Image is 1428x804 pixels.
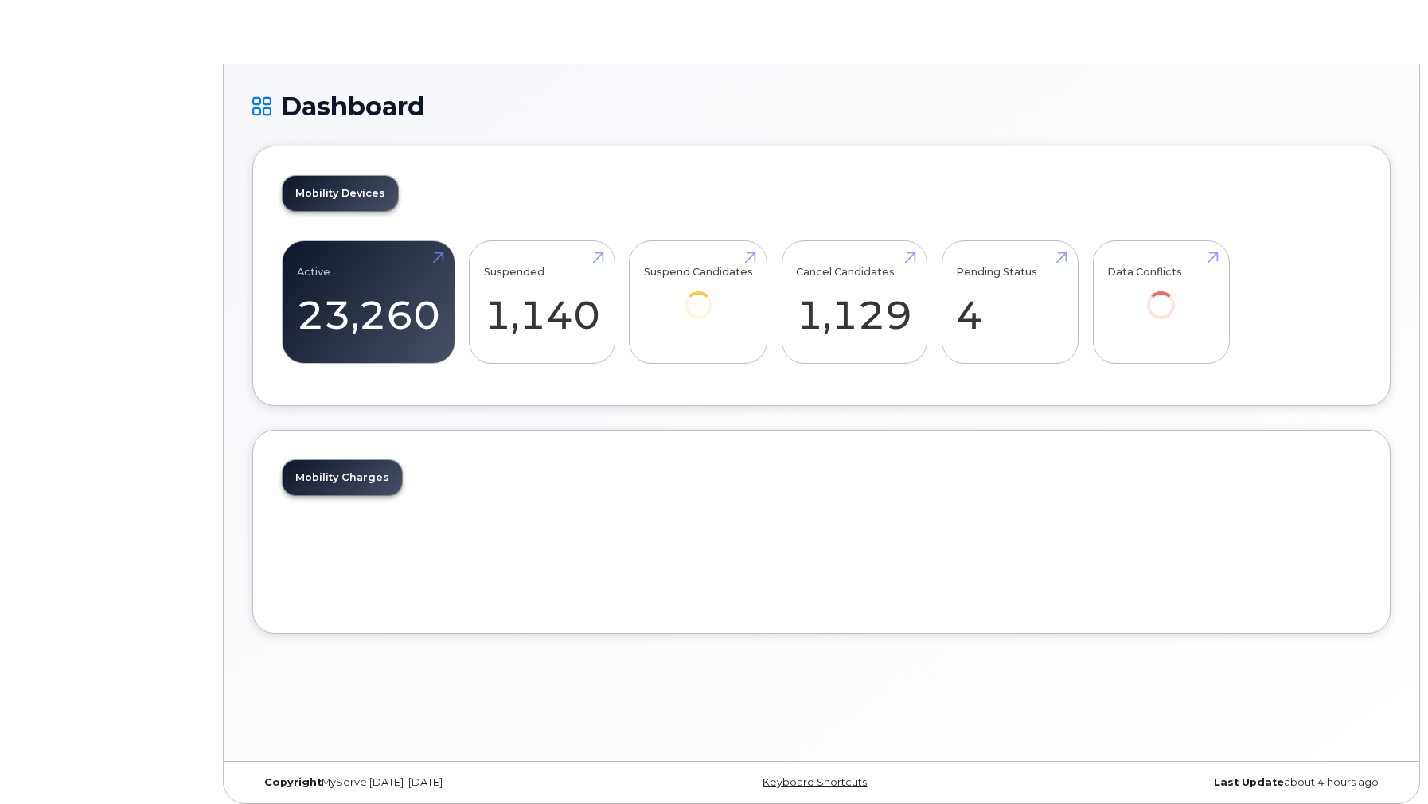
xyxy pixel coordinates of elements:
a: Suspend Candidates [644,250,753,342]
a: Keyboard Shortcuts [763,776,867,788]
strong: Last Update [1214,776,1284,788]
a: Pending Status 4 [956,250,1063,355]
h1: Dashboard [252,92,1391,120]
a: Active 23,260 [297,250,440,355]
a: Cancel Candidates 1,129 [796,250,912,355]
strong: Copyright [264,776,322,788]
a: Data Conflicts [1107,250,1215,342]
a: Mobility Devices [283,176,398,211]
div: about 4 hours ago [1011,776,1391,789]
a: Mobility Charges [283,460,402,495]
a: Suspended 1,140 [484,250,600,355]
div: MyServe [DATE]–[DATE] [252,776,632,789]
